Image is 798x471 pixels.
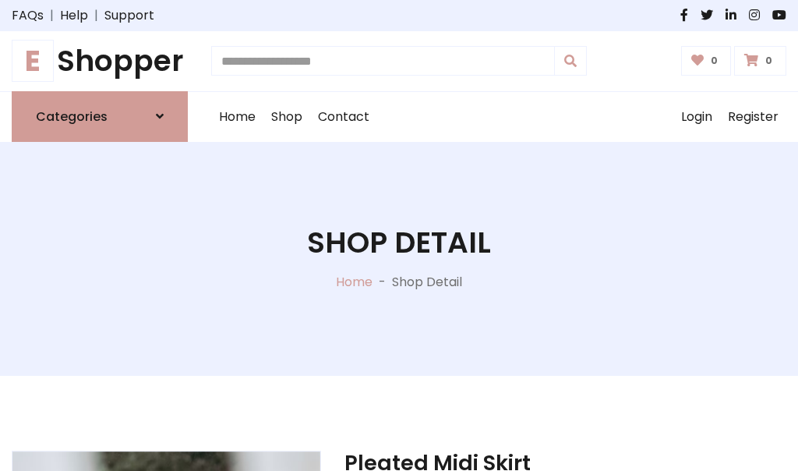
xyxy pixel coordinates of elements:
[88,6,104,25] span: |
[12,40,54,82] span: E
[707,54,722,68] span: 0
[44,6,60,25] span: |
[734,46,786,76] a: 0
[263,92,310,142] a: Shop
[36,109,108,124] h6: Categories
[307,225,491,260] h1: Shop Detail
[673,92,720,142] a: Login
[336,273,373,291] a: Home
[12,6,44,25] a: FAQs
[761,54,776,68] span: 0
[60,6,88,25] a: Help
[373,273,392,292] p: -
[12,91,188,142] a: Categories
[681,46,732,76] a: 0
[12,44,188,79] a: EShopper
[310,92,377,142] a: Contact
[720,92,786,142] a: Register
[12,44,188,79] h1: Shopper
[211,92,263,142] a: Home
[104,6,154,25] a: Support
[392,273,462,292] p: Shop Detail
